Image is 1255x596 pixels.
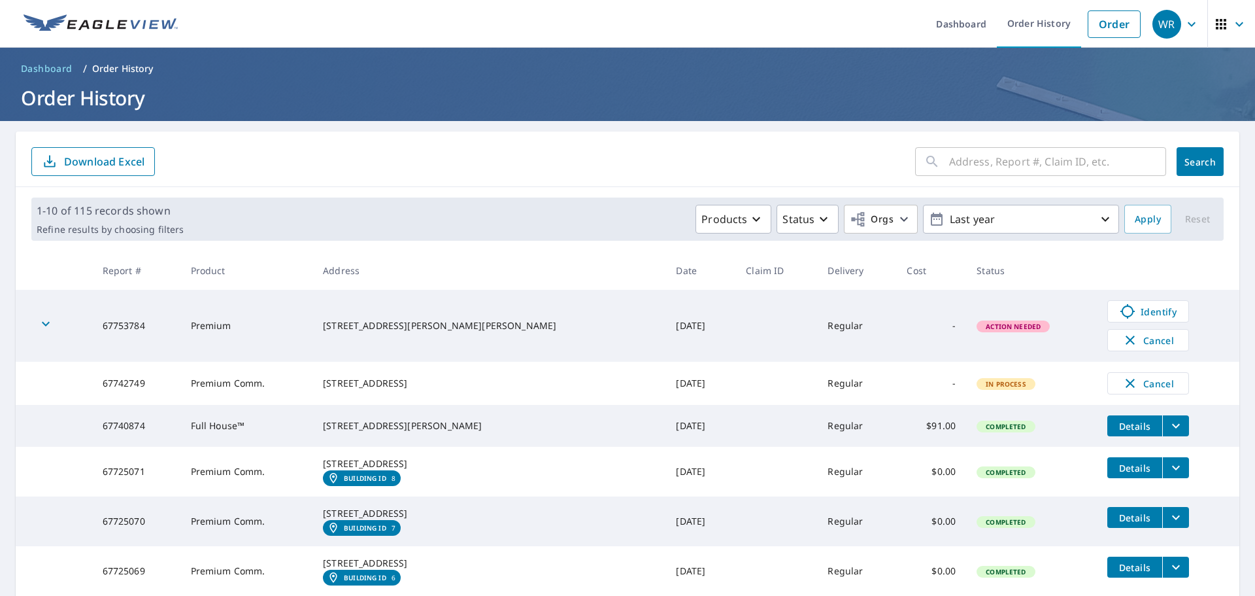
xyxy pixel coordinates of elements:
a: Order [1088,10,1141,38]
td: Regular [817,546,896,596]
span: Completed [978,422,1033,431]
button: detailsBtn-67740874 [1107,415,1162,436]
td: 67753784 [92,290,180,362]
td: [DATE] [665,362,735,405]
th: Claim ID [735,251,817,290]
p: Products [701,211,747,227]
td: $0.00 [896,546,966,596]
th: Delivery [817,251,896,290]
td: [DATE] [665,405,735,447]
td: 67740874 [92,405,180,447]
span: Dashboard [21,62,73,75]
span: Details [1115,420,1154,432]
td: Full House™ [180,405,313,447]
button: Cancel [1107,329,1189,351]
span: Orgs [850,211,894,228]
button: Search [1177,147,1224,176]
th: Date [665,251,735,290]
span: Cancel [1121,332,1175,348]
th: Status [966,251,1097,290]
input: Address, Report #, Claim ID, etc. [949,143,1166,180]
span: Completed [978,567,1033,576]
em: Building ID [344,574,386,582]
td: $91.00 [896,405,966,447]
button: detailsBtn-67725071 [1107,457,1162,478]
td: [DATE] [665,546,735,596]
div: [STREET_ADDRESS][PERSON_NAME][PERSON_NAME] [323,319,655,332]
td: [DATE] [665,290,735,362]
div: [STREET_ADDRESS] [323,557,655,570]
span: Search [1187,156,1213,168]
div: [STREET_ADDRESS][PERSON_NAME] [323,419,655,432]
td: Premium [180,290,313,362]
span: Details [1115,512,1154,524]
td: [DATE] [665,497,735,546]
span: In Process [978,379,1034,389]
a: Building ID6 [323,570,401,586]
td: 67742749 [92,362,180,405]
td: Regular [817,447,896,497]
button: Orgs [844,205,918,234]
th: Report # [92,251,180,290]
td: 67725069 [92,546,180,596]
td: Premium Comm. [180,447,313,497]
span: Details [1115,561,1154,574]
a: Identify [1107,300,1189,323]
span: Completed [978,468,1033,477]
span: Apply [1135,211,1161,228]
div: [STREET_ADDRESS] [323,457,655,470]
a: Dashboard [16,58,78,79]
span: Details [1115,462,1154,474]
td: 67725071 [92,447,180,497]
li: / [83,61,87,77]
th: Product [180,251,313,290]
div: [STREET_ADDRESS] [323,377,655,390]
h1: Order History [16,84,1239,111]
button: filesDropdownBtn-67725071 [1162,457,1189,478]
button: detailsBtn-67725070 [1107,507,1162,528]
p: Order History [92,62,154,75]
button: filesDropdownBtn-67725070 [1162,507,1189,528]
span: Cancel [1121,376,1175,391]
td: Regular [817,290,896,362]
div: WR [1152,10,1181,39]
img: EV Logo [24,14,178,34]
p: Refine results by choosing filters [37,224,184,236]
button: Last year [923,205,1119,234]
button: Status [777,205,839,234]
td: Regular [817,497,896,546]
button: Download Excel [31,147,155,176]
nav: breadcrumb [16,58,1239,79]
div: [STREET_ADDRESS] [323,507,655,520]
td: Premium Comm. [180,546,313,596]
em: Building ID [344,524,386,532]
button: Apply [1124,205,1171,234]
button: filesDropdownBtn-67740874 [1162,415,1189,436]
p: 1-10 of 115 records shown [37,203,184,219]
td: $0.00 [896,447,966,497]
th: Cost [896,251,966,290]
td: Regular [817,362,896,405]
td: 67725070 [92,497,180,546]
a: Building ID8 [323,470,401,486]
em: Building ID [344,474,386,482]
span: Completed [978,517,1033,527]
td: Premium Comm. [180,362,313,405]
span: Action Needed [978,322,1048,331]
th: Address [312,251,665,290]
button: Products [695,205,771,234]
p: Status [782,211,814,227]
td: - [896,290,966,362]
span: Identify [1116,304,1180,319]
a: Building ID7 [323,520,401,536]
td: Premium Comm. [180,497,313,546]
td: [DATE] [665,447,735,497]
p: Last year [945,208,1097,231]
button: filesDropdownBtn-67725069 [1162,557,1189,578]
td: $0.00 [896,497,966,546]
td: Regular [817,405,896,447]
button: detailsBtn-67725069 [1107,557,1162,578]
p: Download Excel [64,154,144,169]
button: Cancel [1107,372,1189,394]
td: - [896,362,966,405]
